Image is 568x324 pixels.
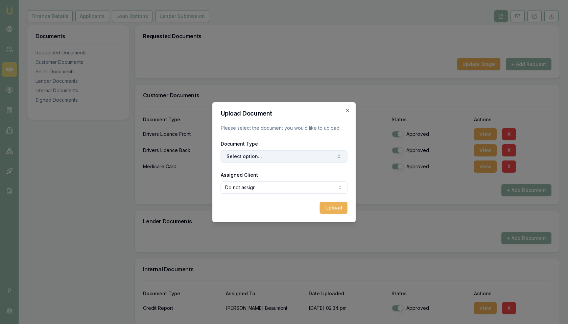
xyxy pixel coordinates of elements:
[221,141,258,147] label: Document Type
[221,125,348,131] p: Please select the document you would like to upload.
[221,172,258,178] label: Assigned Client
[221,150,348,163] button: Select option...
[320,202,348,214] button: Upload
[221,110,348,117] h2: Upload Document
